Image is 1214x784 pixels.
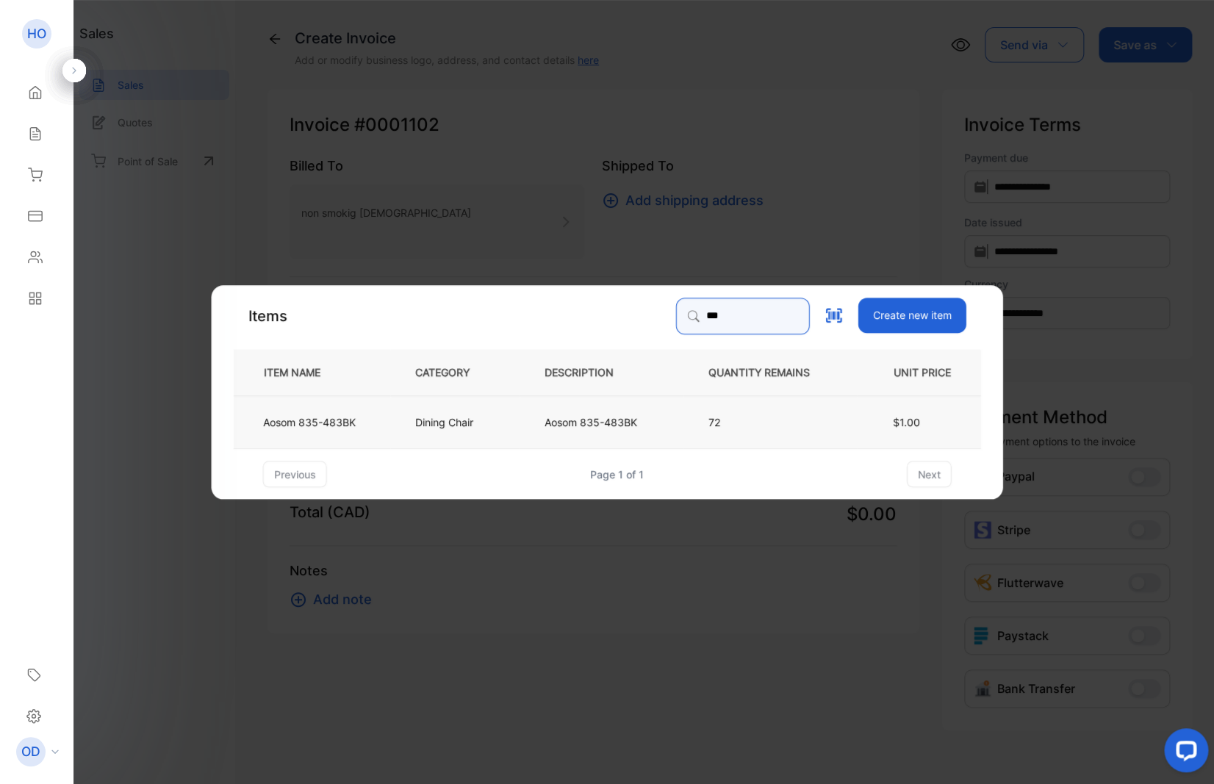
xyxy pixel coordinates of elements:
p: CATEGORY [415,364,493,380]
p: ITEM NAME [258,364,344,380]
iframe: LiveChat chat widget [1152,722,1214,784]
p: Items [248,305,287,327]
p: Aosom 835-483BK [263,414,356,430]
p: Dining Chair [415,414,473,430]
button: Create new item [858,298,966,333]
p: UNIT PRICE [882,364,957,380]
button: previous [263,461,327,487]
p: QUANTITY REMAINS [708,364,833,380]
p: DESCRIPTION [545,364,637,380]
p: 72 [708,414,833,430]
p: HO [27,24,46,43]
div: Page 1 of 1 [590,467,644,482]
button: next [907,461,952,487]
p: OD [21,742,40,761]
p: Aosom 835-483BK [545,414,637,430]
span: $1.00 [893,416,920,428]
